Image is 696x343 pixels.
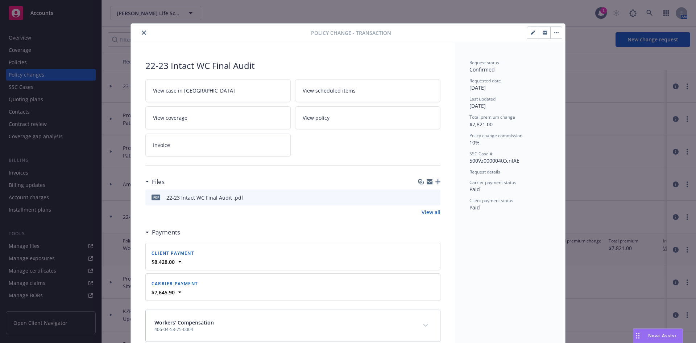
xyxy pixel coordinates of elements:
[469,78,501,84] span: Requested date
[145,177,165,187] div: Files
[311,29,391,37] span: Policy change - Transaction
[469,197,513,204] span: Client payment status
[154,326,214,333] span: 406-04-53-75-0004
[431,194,438,201] button: preview file
[469,121,493,128] span: $7,821.00
[145,134,291,156] a: Invoice
[145,60,440,72] div: 22-23 Intact WC Final Audit
[295,106,440,129] a: View policy
[469,102,486,109] span: [DATE]
[145,106,291,129] a: View coverage
[153,141,170,149] span: Invoice
[469,151,493,157] span: SSC Case #
[469,60,499,66] span: Request status
[469,96,496,102] span: Last updated
[419,194,425,201] button: download file
[633,328,683,343] button: Nova Assist
[469,84,486,91] span: [DATE]
[420,320,431,331] button: expand content
[152,177,165,187] h3: Files
[145,228,180,237] div: Payments
[166,194,243,201] div: 22-23 Intact WC Final Audit .pdf
[145,79,291,102] a: View case in [GEOGRAPHIC_DATA]
[152,195,160,200] span: pdf
[469,169,500,175] span: Request details
[146,310,440,342] div: Workers' Compensation406-04-53-75-0004expand content
[633,329,642,343] div: Drag to move
[303,114,330,122] span: View policy
[469,139,480,146] span: 10%
[648,332,677,339] span: Nova Assist
[303,87,356,94] span: View scheduled items
[154,319,214,326] span: Workers' Compensation
[469,204,480,211] span: Paid
[422,208,440,216] a: View all
[469,114,515,120] span: Total premium change
[152,258,175,265] strong: $8,428.00
[152,289,175,296] strong: $7,645.90
[152,281,198,287] span: Carrier payment
[469,186,480,193] span: Paid
[295,79,440,102] a: View scheduled items
[152,250,194,256] span: Client payment
[469,157,519,164] span: 500Vz000004tCcnIAE
[152,228,180,237] h3: Payments
[469,179,516,185] span: Carrier payment status
[153,87,235,94] span: View case in [GEOGRAPHIC_DATA]
[140,28,148,37] button: close
[469,66,495,73] span: Confirmed
[153,114,187,122] span: View coverage
[469,132,522,139] span: Policy change commission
